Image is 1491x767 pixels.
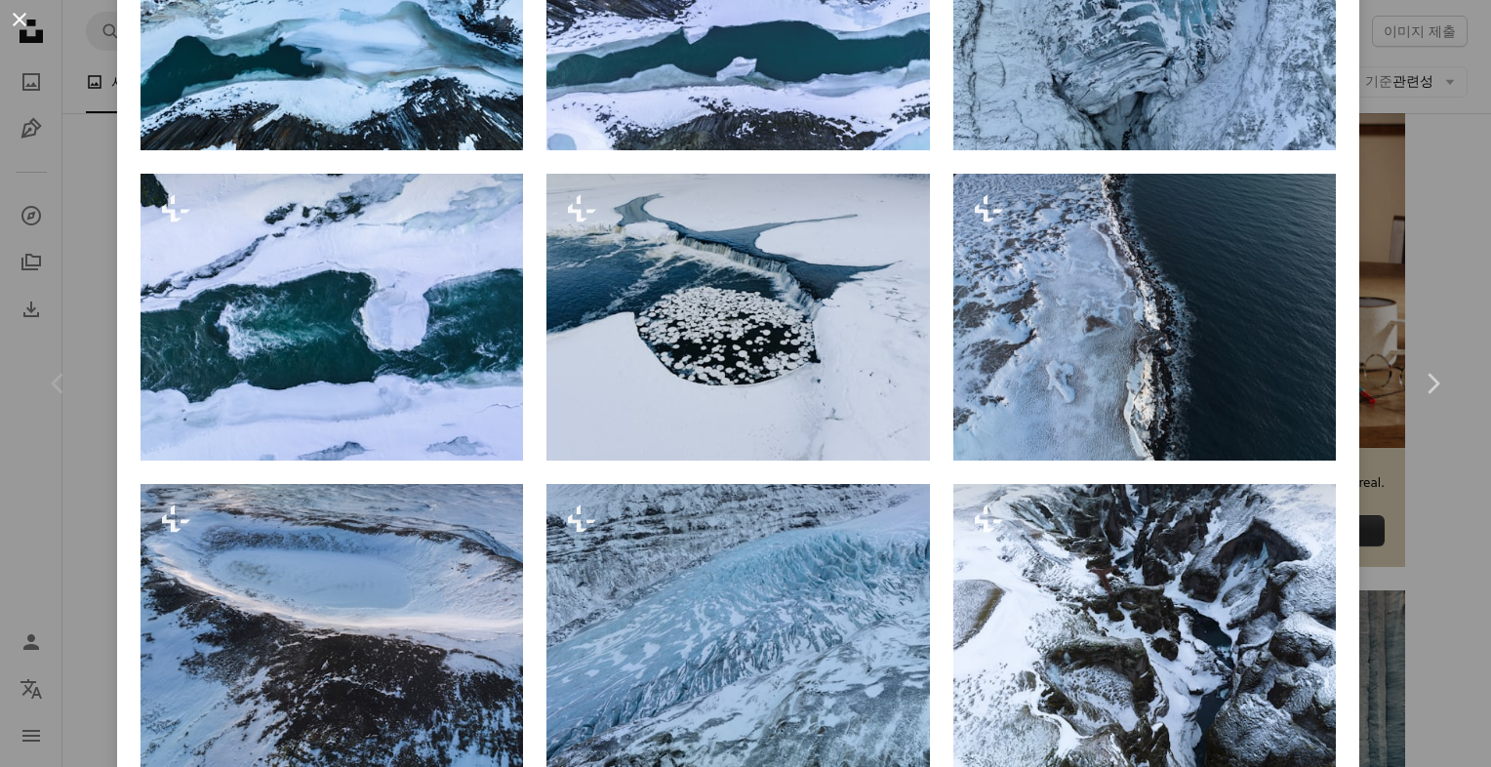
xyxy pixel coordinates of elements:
[141,618,523,635] a: 눈 덮인 산의 조감도
[953,174,1336,460] img: 눈으로 덮인 큰 물
[546,307,929,325] a: 중간에 작은 폭포가있는 얼어 붙은 강
[141,174,523,460] img: 물과 눈의 공중보기
[141,307,523,325] a: 물과 눈의 공중보기
[1374,290,1491,477] a: 다음
[546,174,929,460] img: 중간에 작은 폭포가있는 얼어 붙은 강
[546,618,929,635] a: 눈 덮인 산 위를 날아가는 비행기
[953,618,1336,635] a: 눈 덮인 산의 조감도
[953,308,1336,326] a: 눈으로 덮인 큰 물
